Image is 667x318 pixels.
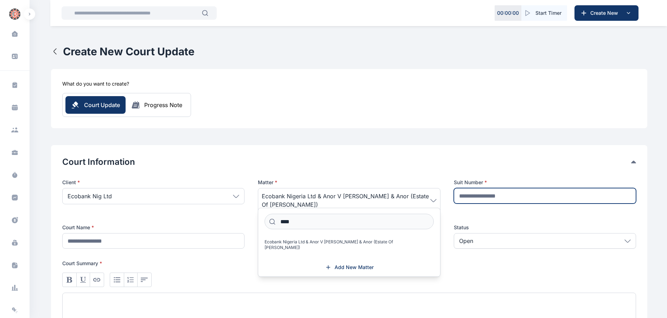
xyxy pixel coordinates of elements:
[454,179,636,186] label: Suit Number
[65,96,126,114] button: Court Update
[84,101,120,109] span: Court Update
[62,224,244,231] label: Court Name
[62,179,244,186] p: Client
[62,260,636,267] p: Court Summary
[535,10,561,17] span: Start Timer
[63,45,195,58] h1: Create New Court Update
[258,179,277,186] span: Matter
[335,264,374,271] span: Add New Matter
[62,156,636,168] div: Court Information
[265,239,428,250] span: Ecobank Nigeria Ltd & Anor V [PERSON_NAME] & Anor (Estate Of [PERSON_NAME])
[62,156,631,168] button: Court Information
[62,80,129,87] h5: What do you want to create?
[325,264,374,271] a: Add New Matter
[587,10,624,17] span: Create New
[459,237,473,245] p: Open
[144,101,182,109] div: Progress Note
[126,101,188,109] button: Progress Note
[262,192,430,209] span: Ecobank Nigeria Ltd & Anor V [PERSON_NAME] & Anor (Estate Of [PERSON_NAME])
[497,10,519,17] p: 00 : 00 : 00
[574,5,639,21] button: Create New
[454,224,636,231] label: Status
[521,5,567,21] button: Start Timer
[68,192,112,200] span: Ecobank Nig Ltd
